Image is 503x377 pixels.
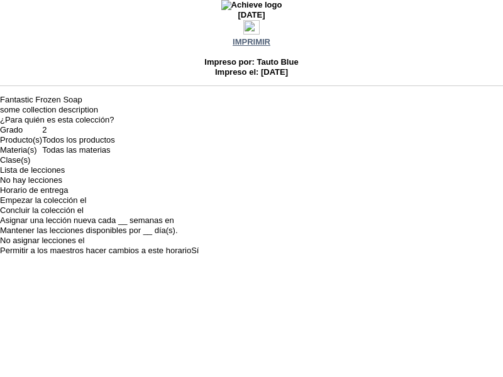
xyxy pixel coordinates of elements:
[191,246,199,256] td: Sí
[42,145,115,155] td: Todas las materias
[42,125,115,135] td: 2
[243,20,260,35] img: print.gif
[233,37,270,46] a: IMPRIMIR
[42,135,115,145] td: Todos los productos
